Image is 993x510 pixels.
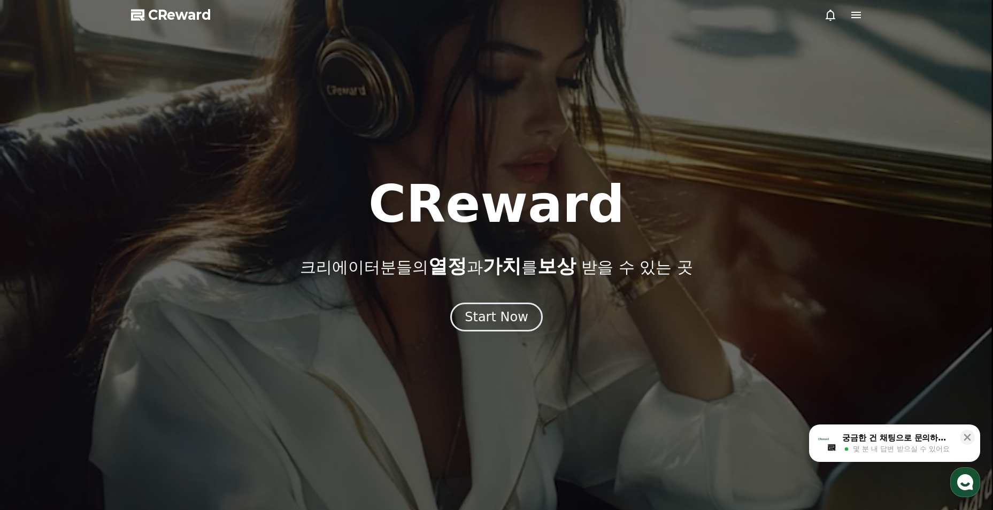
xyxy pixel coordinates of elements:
span: CReward [148,6,211,24]
p: 크리에이터분들의 과 를 받을 수 있는 곳 [300,256,692,277]
button: Start Now [450,303,543,331]
a: CReward [131,6,211,24]
span: 열정 [428,255,467,277]
span: 보상 [537,255,576,277]
a: Start Now [450,313,543,323]
span: 가치 [483,255,521,277]
h1: CReward [368,179,625,230]
div: Start Now [465,308,528,326]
